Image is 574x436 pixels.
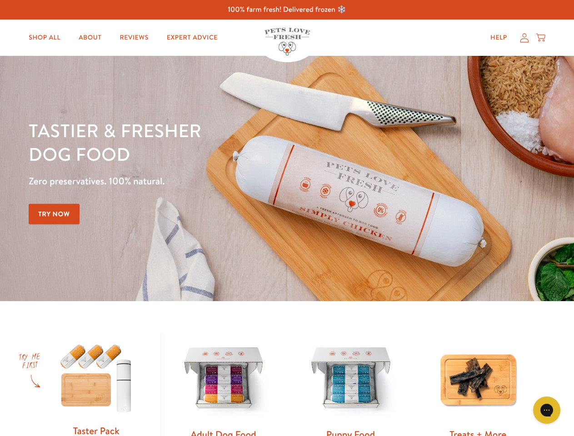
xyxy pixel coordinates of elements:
[29,173,373,189] p: Zero preservatives. 100% natural.
[29,204,80,224] a: Try Now
[265,28,310,55] img: Pets Love Fresh
[71,29,109,47] a: About
[529,393,565,427] iframe: Gorgias live chat messenger
[112,29,155,47] a: Reviews
[21,29,68,47] a: Shop All
[29,119,373,166] h1: Tastier & fresher dog food
[483,29,514,47] a: Help
[160,29,225,47] a: Expert Advice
